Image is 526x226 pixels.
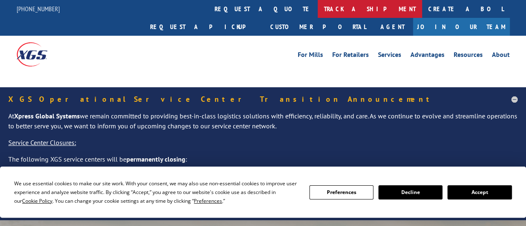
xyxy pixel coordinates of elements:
[8,111,518,138] p: At we remain committed to providing best-in-class logistics solutions with efficiency, reliabilit...
[309,185,373,199] button: Preferences
[8,155,518,171] p: The following XGS service centers will be :
[332,52,369,61] a: For Retailers
[298,52,323,61] a: For Mills
[447,185,511,199] button: Accept
[372,18,413,36] a: Agent
[8,138,76,147] u: Service Center Closures:
[14,112,80,120] strong: Xpress Global Systems
[126,155,185,163] strong: permanently closing
[413,18,510,36] a: Join Our Team
[264,18,372,36] a: Customer Portal
[22,197,52,204] span: Cookie Policy
[454,52,483,61] a: Resources
[410,52,445,61] a: Advantages
[492,52,510,61] a: About
[8,96,518,103] h5: XGS Operational Service Center Transition Announcement
[144,18,264,36] a: Request a pickup
[14,179,299,205] div: We use essential cookies to make our site work. With your consent, we may also use non-essential ...
[17,5,60,13] a: [PHONE_NUMBER]
[378,52,401,61] a: Services
[378,185,442,199] button: Decline
[194,197,222,204] span: Preferences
